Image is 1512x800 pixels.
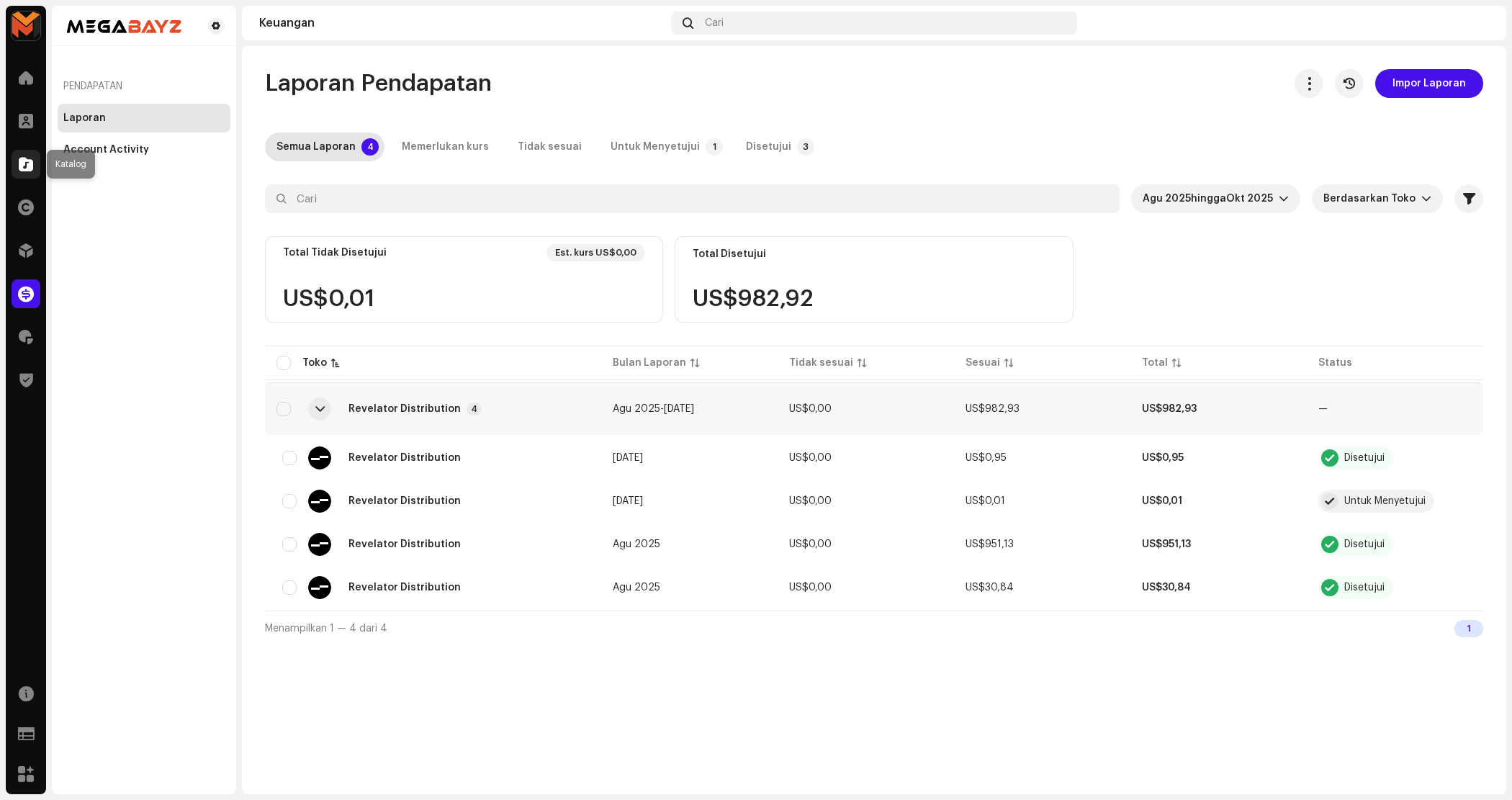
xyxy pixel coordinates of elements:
[1344,539,1385,549] div: Disetujui
[613,356,686,370] div: Bulan Laporan
[555,247,636,259] div: Est. kurs US$0,00
[348,404,461,414] div: Revelator Distribution
[302,356,327,370] div: Toko
[966,453,1007,463] span: US$0,95
[348,539,461,549] span: Revelator Distribution
[693,248,766,260] div: Total Disetujui
[789,453,832,463] span: US$0,00
[789,539,832,549] span: US$0,00
[1392,69,1466,98] span: Impor Laporan
[966,539,1014,549] span: US$951,13
[402,132,489,161] div: Memerlukan kurs
[1142,404,1197,414] span: US$982,93
[1454,620,1483,637] div: 1
[1143,184,1279,213] span: 3 bulan terakhir
[1191,194,1226,204] span: hingga
[1142,539,1191,549] span: US$951,13
[1142,583,1191,593] span: US$30,84
[1421,184,1431,213] div: dropdown trigger
[58,104,230,132] re-m-nav-item: Laporan
[613,539,660,549] span: Agu 2025
[613,583,660,593] span: Agu 2025
[613,496,643,506] span: [DATE]
[966,583,1014,593] span: US$30,84
[276,132,356,161] div: Semua Laporan
[966,496,1005,506] span: US$0,01
[1344,453,1385,463] div: Disetujui
[789,356,853,370] div: Tidak sesuai
[1142,453,1184,463] span: US$0,95
[58,69,230,104] re-a-nav-header: Pendapatan
[1323,184,1421,213] span: Berdasarkan Toko
[265,184,1120,213] input: Cari
[265,624,387,634] span: Menampilkan 1 — 4 dari 4
[283,247,387,259] div: Total Tidak Disetujui
[348,453,461,463] span: Revelator Distribution
[705,17,724,29] span: Cari
[348,583,461,593] span: Revelator Distribution
[1143,194,1191,204] span: Agu 2025
[259,17,665,29] div: Keuangan
[1142,496,1182,506] span: US$0,01
[63,112,106,124] div: Laporan
[1344,496,1426,506] div: Untuk Menyetujui
[613,404,660,414] span: Agu 2025
[613,404,694,414] span: -
[1226,194,1273,204] span: Okt 2025
[1279,184,1289,213] div: dropdown trigger
[518,132,582,161] div: Tidak sesuai
[1142,356,1168,370] div: Total
[1344,583,1385,593] div: Disetujui
[611,132,700,161] div: Untuk Menyetujui
[797,138,814,156] p-badge: 3
[966,404,1020,414] span: US$982,93
[746,132,791,161] div: Disetujui
[664,404,694,414] span: [DATE]
[1466,12,1489,35] img: c80ab357-ad41-45f9-b05a-ac2c454cf3ef
[348,496,461,506] span: Revelator Distribution
[789,583,832,593] span: US$0,00
[12,12,40,40] img: 33c9722d-ea17-4ee8-9e7d-1db241e9a290
[789,496,832,506] span: US$0,00
[361,138,379,156] p-badge: 4
[467,403,482,415] p-badge: 4
[63,17,184,35] img: ea3f5b01-c1b1-4518-9e19-4d24e8c5836b
[265,69,492,98] span: Laporan Pendapatan
[1375,69,1483,98] button: Impor Laporan
[966,356,1000,370] div: Sesuai
[58,135,230,164] re-m-nav-item: Account Activity
[1318,404,1472,414] re-a-table-badge: —
[706,138,723,156] p-badge: 1
[63,144,149,156] div: Account Activity
[789,404,832,414] span: US$0,00
[613,453,643,463] span: [DATE]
